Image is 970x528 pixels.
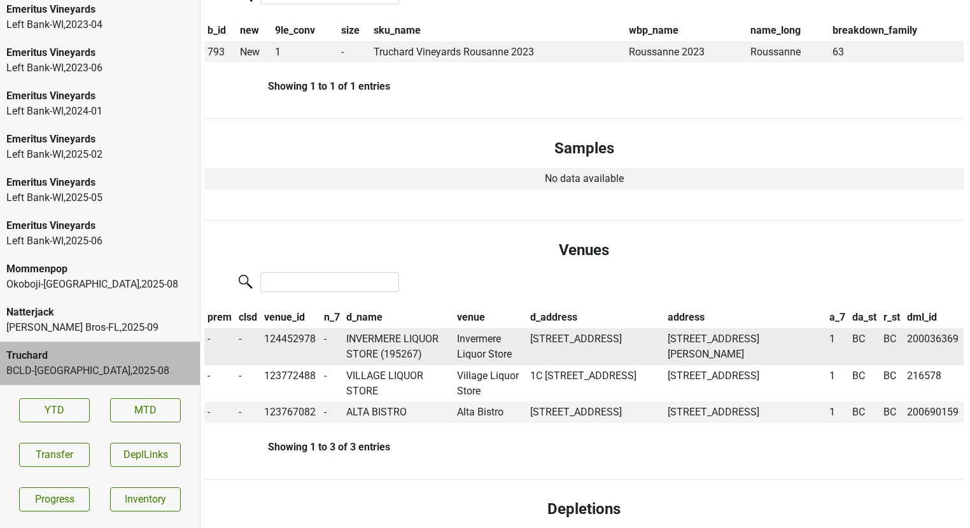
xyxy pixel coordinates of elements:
[261,401,321,423] td: 123767082
[272,41,339,63] td: 1
[6,218,193,233] div: Emeritus Vineyards
[19,398,90,422] a: YTD
[904,328,964,365] td: 200036369
[338,20,370,41] th: size: activate to sort column ascending
[214,500,953,518] h4: Depletions
[321,365,344,402] td: -
[261,365,321,402] td: 123772488
[626,41,748,63] td: Roussanne 2023
[880,307,904,329] th: r_st: activate to sort column ascending
[454,328,527,365] td: Invermere Liquor Store
[826,365,849,402] td: 1
[235,328,261,365] td: -
[6,88,193,104] div: Emeritus Vineyards
[849,307,880,329] th: da_st: activate to sort column ascending
[338,41,370,63] td: -
[6,305,193,320] div: Natterjack
[665,365,827,402] td: [STREET_ADDRESS]
[204,80,390,92] div: Showing 1 to 1 of 1 entries
[6,132,193,147] div: Emeritus Vineyards
[6,348,193,363] div: Truchard
[110,398,181,422] a: MTD
[830,20,964,41] th: breakdown_family: activate to sort column ascending
[6,104,193,119] div: Left Bank-WI , 2024 - 01
[204,365,235,402] td: -
[454,365,527,402] td: Village Liquor Store
[6,233,193,249] div: Left Bank-WI , 2025 - 06
[321,328,344,365] td: -
[454,401,527,423] td: Alta Bistro
[237,41,272,63] td: New
[344,401,454,423] td: ALTA BISTRO
[261,328,321,365] td: 124452978
[6,277,193,292] div: Okoboji-[GEOGRAPHIC_DATA] , 2025 - 08
[527,328,664,365] td: [STREET_ADDRESS]
[849,328,880,365] td: BC
[261,307,321,329] th: venue_id: activate to sort column ascending
[204,168,964,190] td: No data available
[6,363,193,379] div: BCLD-[GEOGRAPHIC_DATA] , 2025 - 08
[204,20,237,41] th: b_id: activate to sort column descending
[235,365,261,402] td: -
[826,328,849,365] td: 1
[880,365,904,402] td: BC
[849,365,880,402] td: BC
[110,487,181,511] a: Inventory
[6,60,193,76] div: Left Bank-WI , 2023 - 06
[214,241,953,260] h4: Venues
[6,190,193,205] div: Left Bank-WI , 2025 - 05
[344,328,454,365] td: INVERMERE LIQUOR STORE (195267)
[665,307,827,329] th: address: activate to sort column ascending
[204,328,235,365] td: -
[370,41,626,63] td: Truchard Vineyards Rousanne 2023
[6,2,193,17] div: Emeritus Vineyards
[110,443,181,467] button: DeplLinks
[19,487,90,511] a: Progress
[272,20,339,41] th: 9le_conv: activate to sort column ascending
[207,46,225,58] span: 793
[830,41,964,63] td: 63
[527,401,664,423] td: [STREET_ADDRESS]
[880,401,904,423] td: BC
[6,261,193,277] div: Mommenpop
[904,365,964,402] td: 216578
[237,20,272,41] th: new: activate to sort column ascending
[321,307,344,329] th: n_7: activate to sort column ascending
[6,147,193,162] div: Left Bank-WI , 2025 - 02
[527,365,664,402] td: 1C [STREET_ADDRESS]
[826,401,849,423] td: 1
[19,443,90,467] button: Transfer
[665,328,827,365] td: [STREET_ADDRESS][PERSON_NAME]
[6,320,193,335] div: [PERSON_NAME] Bros-FL , 2025 - 09
[748,20,830,41] th: name_long: activate to sort column ascending
[626,20,748,41] th: wbp_name: activate to sort column ascending
[454,307,527,329] th: venue: activate to sort column ascending
[235,307,261,329] th: clsd: activate to sort column ascending
[748,41,830,63] td: Roussanne
[235,401,261,423] td: -
[665,401,827,423] td: [STREET_ADDRESS]
[344,307,454,329] th: d_name: activate to sort column ascending
[370,20,626,41] th: sku_name: activate to sort column ascending
[904,401,964,423] td: 200690159
[880,328,904,365] td: BC
[321,401,344,423] td: -
[204,401,235,423] td: -
[826,307,849,329] th: a_7: activate to sort column ascending
[214,139,953,158] h4: Samples
[6,17,193,32] div: Left Bank-WI , 2023 - 04
[904,307,964,329] th: dml_id: activate to sort column ascending
[204,441,390,453] div: Showing 1 to 3 of 3 entries
[6,175,193,190] div: Emeritus Vineyards
[344,365,454,402] td: VILLAGE LIQUOR STORE
[204,307,235,329] th: prem: activate to sort column descending
[849,401,880,423] td: BC
[6,45,193,60] div: Emeritus Vineyards
[527,307,664,329] th: d_address: activate to sort column ascending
